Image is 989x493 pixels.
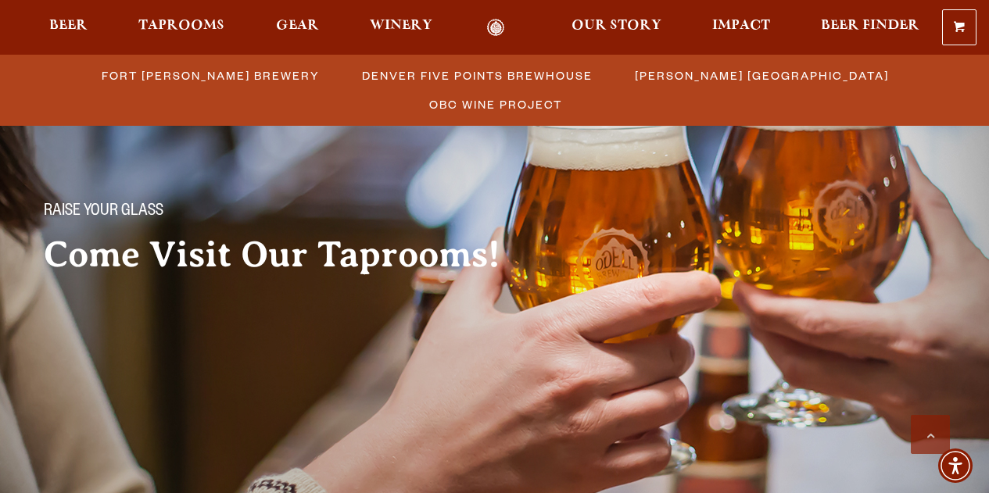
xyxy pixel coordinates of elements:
[467,19,525,37] a: Odell Home
[353,64,600,87] a: Denver Five Points Brewhouse
[102,64,320,87] span: Fort [PERSON_NAME] Brewery
[635,64,889,87] span: [PERSON_NAME] [GEOGRAPHIC_DATA]
[821,20,919,32] span: Beer Finder
[276,20,319,32] span: Gear
[625,64,897,87] a: [PERSON_NAME] [GEOGRAPHIC_DATA]
[911,415,950,454] a: Scroll to top
[49,20,88,32] span: Beer
[138,20,224,32] span: Taprooms
[938,448,973,483] div: Accessibility Menu
[266,19,329,37] a: Gear
[561,19,672,37] a: Our Story
[44,202,163,223] span: Raise your glass
[39,19,98,37] a: Beer
[429,93,562,116] span: OBC Wine Project
[128,19,235,37] a: Taprooms
[702,19,780,37] a: Impact
[370,20,432,32] span: Winery
[92,64,328,87] a: Fort [PERSON_NAME] Brewery
[712,20,770,32] span: Impact
[572,20,661,32] span: Our Story
[360,19,443,37] a: Winery
[362,64,593,87] span: Denver Five Points Brewhouse
[420,93,570,116] a: OBC Wine Project
[44,235,532,274] h2: Come Visit Our Taprooms!
[811,19,930,37] a: Beer Finder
